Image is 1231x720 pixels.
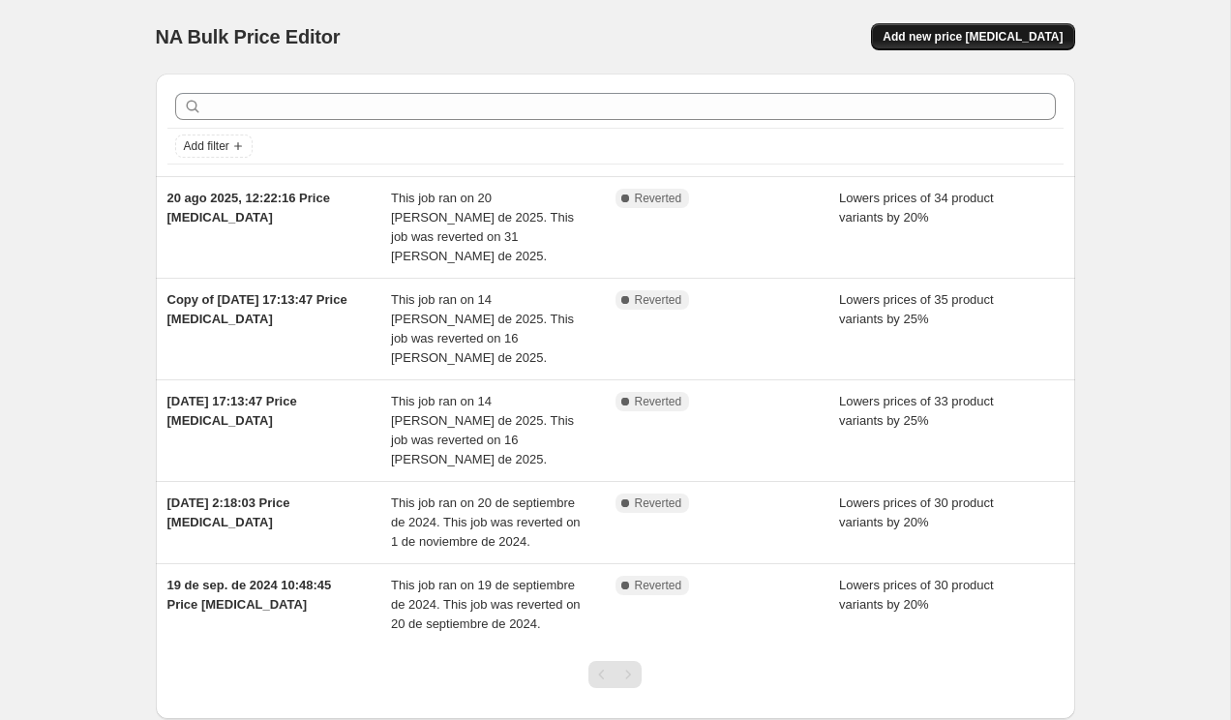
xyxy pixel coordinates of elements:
span: [DATE] 2:18:03 Price [MEDICAL_DATA] [167,495,290,529]
span: [DATE] 17:13:47 Price [MEDICAL_DATA] [167,394,297,428]
span: Add new price [MEDICAL_DATA] [883,29,1063,45]
span: Reverted [635,578,682,593]
span: Reverted [635,292,682,308]
span: 20 ago 2025, 12:22:16 Price [MEDICAL_DATA] [167,191,330,225]
span: Reverted [635,495,682,511]
span: 19 de sep. de 2024 10:48:45 Price [MEDICAL_DATA] [167,578,332,612]
span: This job ran on 19 de septiembre de 2024. This job was reverted on 20 de septiembre de 2024. [391,578,581,631]
span: This job ran on 14 [PERSON_NAME] de 2025. This job was reverted on 16 [PERSON_NAME] de 2025. [391,394,574,466]
span: Lowers prices of 34 product variants by 20% [839,191,994,225]
span: This job ran on 20 de septiembre de 2024. This job was reverted on 1 de noviembre de 2024. [391,495,581,549]
span: Copy of [DATE] 17:13:47 Price [MEDICAL_DATA] [167,292,347,326]
span: Reverted [635,191,682,206]
span: This job ran on 20 [PERSON_NAME] de 2025. This job was reverted on 31 [PERSON_NAME] de 2025. [391,191,574,263]
button: Add filter [175,135,253,158]
span: This job ran on 14 [PERSON_NAME] de 2025. This job was reverted on 16 [PERSON_NAME] de 2025. [391,292,574,365]
span: Lowers prices of 33 product variants by 25% [839,394,994,428]
span: NA Bulk Price Editor [156,26,341,47]
button: Add new price [MEDICAL_DATA] [871,23,1074,50]
span: Lowers prices of 35 product variants by 25% [839,292,994,326]
nav: Pagination [588,661,642,688]
span: Reverted [635,394,682,409]
span: Lowers prices of 30 product variants by 20% [839,578,994,612]
span: Lowers prices of 30 product variants by 20% [839,495,994,529]
span: Add filter [184,138,229,154]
